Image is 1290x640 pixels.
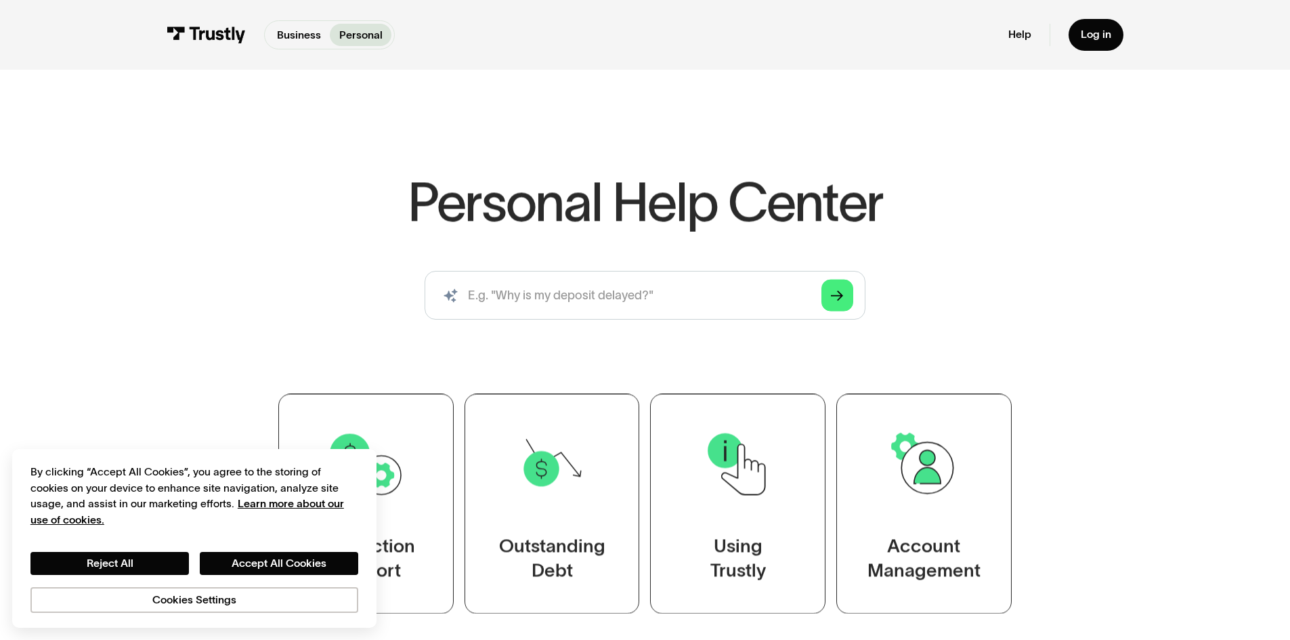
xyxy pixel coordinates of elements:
[1081,28,1111,41] div: Log in
[167,26,246,43] img: Trustly Logo
[836,393,1012,614] a: AccountManagement
[1069,19,1123,51] a: Log in
[339,27,383,43] p: Personal
[425,271,865,320] form: Search
[30,552,189,575] button: Reject All
[30,587,358,613] button: Cookies Settings
[267,24,330,46] a: Business
[499,534,605,583] div: Outstanding Debt
[200,552,358,575] button: Accept All Cookies
[30,464,358,612] div: Privacy
[425,271,865,320] input: search
[408,177,883,230] h1: Personal Help Center
[278,393,454,614] a: TransactionSupport
[867,534,981,583] div: Account Management
[277,27,321,43] p: Business
[12,449,377,628] div: Cookie banner
[330,24,391,46] a: Personal
[651,393,826,614] a: UsingTrustly
[465,393,640,614] a: OutstandingDebt
[710,534,766,583] div: Using Trustly
[1008,28,1031,41] a: Help
[30,464,358,528] div: By clicking “Accept All Cookies”, you agree to the storing of cookies on your device to enhance s...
